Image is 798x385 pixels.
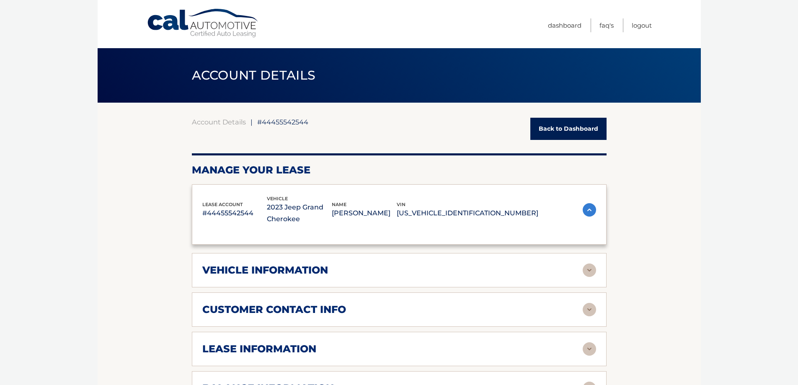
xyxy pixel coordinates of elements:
span: lease account [202,202,243,207]
img: accordion-rest.svg [583,264,596,277]
h2: Manage Your Lease [192,164,607,176]
p: 2023 Jeep Grand Cherokee [267,202,332,225]
h2: lease information [202,343,316,355]
a: Back to Dashboard [530,118,607,140]
p: #44455542544 [202,207,267,219]
span: | [251,118,253,126]
img: accordion-rest.svg [583,303,596,316]
span: #44455542544 [257,118,308,126]
img: accordion-active.svg [583,203,596,217]
h2: customer contact info [202,303,346,316]
img: accordion-rest.svg [583,342,596,356]
p: [PERSON_NAME] [332,207,397,219]
a: FAQ's [599,18,614,32]
span: name [332,202,346,207]
span: vin [397,202,405,207]
a: Dashboard [548,18,581,32]
span: vehicle [267,196,288,202]
span: ACCOUNT DETAILS [192,67,316,83]
a: Account Details [192,118,246,126]
p: [US_VEHICLE_IDENTIFICATION_NUMBER] [397,207,538,219]
a: Logout [632,18,652,32]
h2: vehicle information [202,264,328,276]
a: Cal Automotive [147,8,260,38]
